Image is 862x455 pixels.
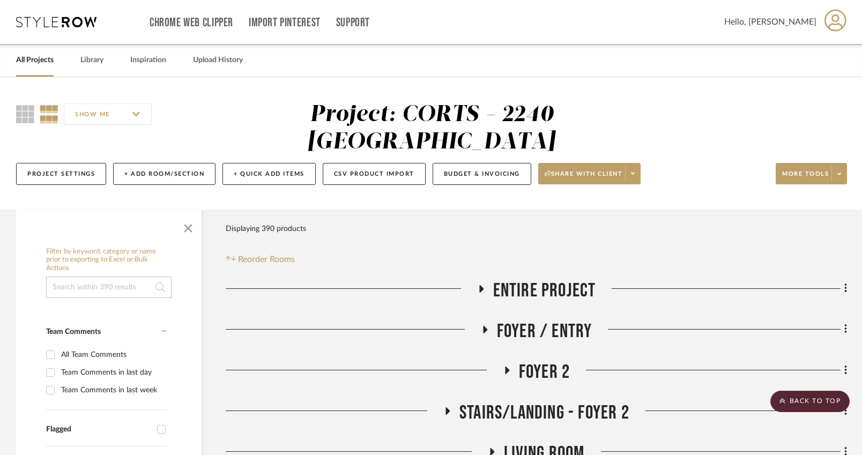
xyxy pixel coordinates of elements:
a: Support [336,18,370,27]
div: Flagged [46,425,152,434]
button: CSV Product Import [323,163,426,185]
span: Stairs/Landing - Foyer 2 [459,401,629,424]
a: Inspiration [130,53,166,68]
span: Hello, [PERSON_NAME] [724,16,816,28]
a: Upload History [193,53,243,68]
input: Search within 390 results [46,277,172,298]
span: Share with client [545,170,623,186]
button: Budget & Invoicing [433,163,531,185]
a: Chrome Web Clipper [150,18,233,27]
a: Library [80,53,103,68]
a: Import Pinterest [249,18,321,27]
button: Share with client [538,163,641,184]
button: More tools [776,163,847,184]
span: Entire Project [493,279,596,302]
button: Project Settings [16,163,106,185]
span: Reorder Rooms [238,253,295,266]
button: + Add Room/Section [113,163,215,185]
h6: Filter by keyword, category or name prior to exporting to Excel or Bulk Actions [46,248,172,273]
span: Foyer / Entry [497,320,592,343]
scroll-to-top-button: BACK TO TOP [770,391,850,412]
a: All Projects [16,53,54,68]
div: Team Comments in last week [61,382,164,399]
span: Team Comments [46,328,101,335]
div: Displaying 390 products [226,218,306,240]
span: More tools [782,170,829,186]
div: Project: CORTS - 2240 [GEOGRAPHIC_DATA] [307,103,555,153]
button: + Quick Add Items [222,163,316,185]
div: Team Comments in last day [61,364,164,381]
button: Close [177,215,199,237]
span: Foyer 2 [519,361,570,384]
div: All Team Comments [61,346,164,363]
button: Reorder Rooms [226,253,295,266]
